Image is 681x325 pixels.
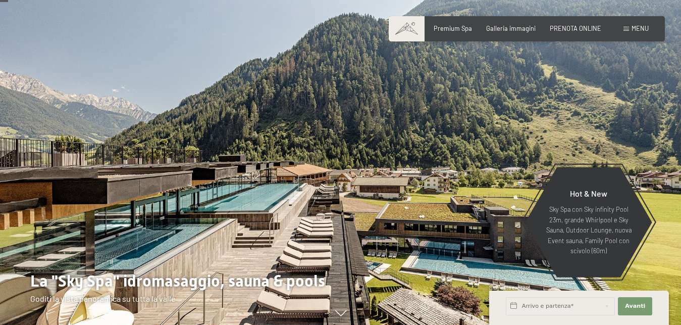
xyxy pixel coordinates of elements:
a: Galleria immagini [486,24,536,32]
span: Hot & New [570,189,607,198]
a: Hot & New Sky Spa con Sky infinity Pool 23m, grande Whirlpool e Sky Sauna, Outdoor Lounge, nuova ... [525,167,653,278]
a: Premium Spa [434,24,472,32]
span: Menu [632,24,649,32]
a: PRENOTA ONLINE [550,24,601,32]
span: Avanti [625,302,645,310]
p: Sky Spa con Sky infinity Pool 23m, grande Whirlpool e Sky Sauna, Outdoor Lounge, nuova Event saun... [545,204,633,256]
span: Richiesta express [489,285,531,291]
button: Avanti [618,297,652,315]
